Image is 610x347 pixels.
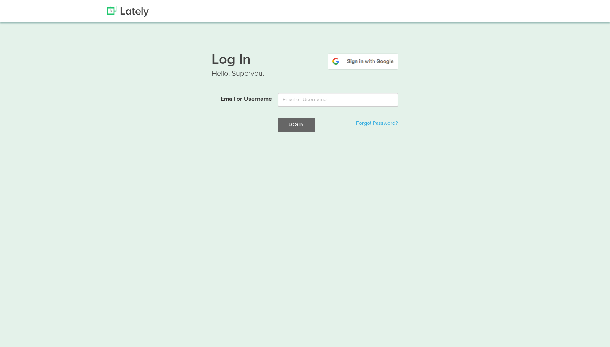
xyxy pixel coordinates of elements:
img: Lately [107,6,149,17]
h1: Log In [212,53,399,68]
img: google-signin.png [327,53,399,70]
a: Forgot Password? [356,121,398,126]
label: Email or Username [206,93,272,104]
p: Hello, Superyou. [212,68,399,79]
input: Email or Username [278,93,398,107]
button: Log In [278,118,315,132]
